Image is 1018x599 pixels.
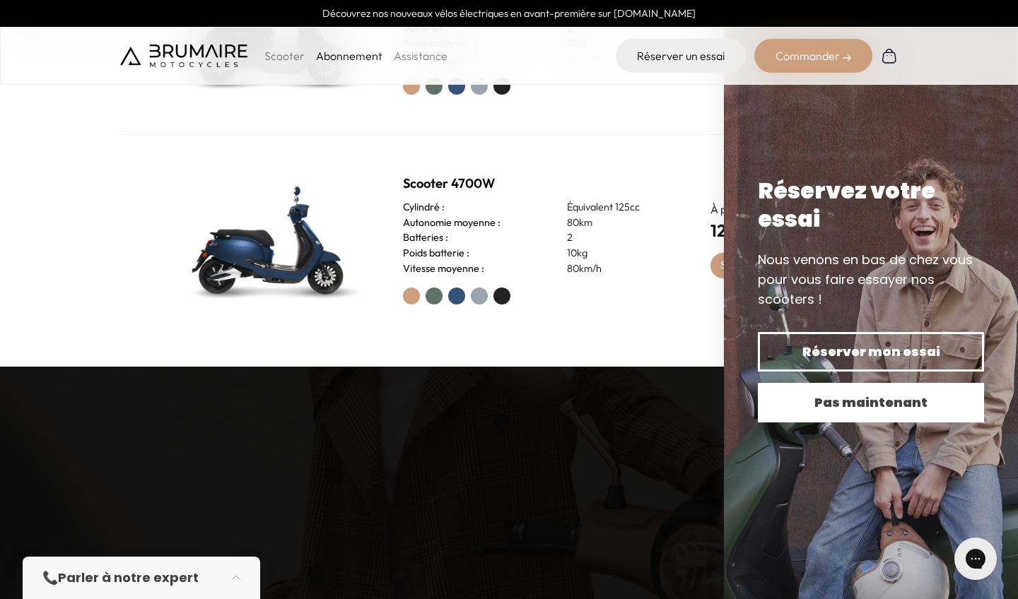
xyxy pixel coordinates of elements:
[403,261,484,277] h3: Vitesse moyenne :
[881,47,898,64] img: Panier
[120,45,247,67] img: Brumaire Motocycles
[754,39,872,73] div: Commander
[403,200,445,215] h3: Cylindré :
[403,174,677,194] h2: Scooter 4700W
[403,230,448,246] h3: Batteries :
[171,169,369,310] img: Scooter Brumaire vert
[567,261,677,277] p: 80km/h
[316,49,382,63] a: Abonnement
[403,215,501,231] h3: Autonomie moyenne :
[403,246,469,261] h3: Poids batterie :
[710,201,847,218] p: À partir de
[264,47,305,64] p: Scooter
[567,215,677,231] p: 80km
[394,49,447,63] a: Assistance
[710,253,776,278] a: S'abonner
[843,54,851,62] img: right-arrow-2.png
[710,218,847,243] h4: /mois
[567,200,677,215] p: Équivalent 125cc
[567,246,677,261] p: 10kg
[616,39,746,73] a: Réserver un essai
[947,533,1004,585] iframe: Gorgias live chat messenger
[567,230,677,246] p: 2
[710,220,748,241] span: 129€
